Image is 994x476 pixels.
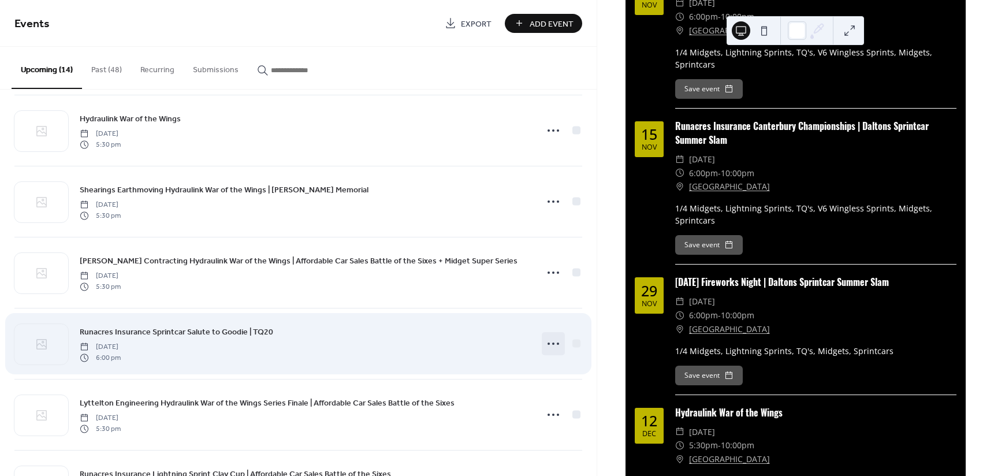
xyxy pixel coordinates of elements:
div: ​ [675,10,684,24]
div: 1/4 Midgets, Lightning Sprints, TQ's, Midgets, Sprintcars [675,345,956,357]
div: ​ [675,322,684,336]
div: 1/4 Midgets, Lightning Sprints, TQ's, V6 Wingless Sprints, Midgets, Sprintcars [675,46,956,70]
div: 12 [641,414,657,428]
span: 10:00pm [721,308,754,322]
span: 5:30pm [689,438,718,452]
div: [DATE] Fireworks Night | Daltons Sprintcar Summer Slam [675,275,956,289]
a: [PERSON_NAME] Contracting Hydraulink War of the Wings | Affordable Car Sales Battle of the Sixes ... [80,254,518,267]
button: Add Event [505,14,582,33]
button: Upcoming (14) [12,47,82,89]
a: Export [436,14,500,33]
span: [DATE] [689,295,715,308]
span: Events [14,13,50,35]
div: ​ [675,24,684,38]
span: 5:30 pm [80,423,121,434]
span: Add Event [530,18,574,30]
span: Export [461,18,492,30]
a: [GEOGRAPHIC_DATA] [689,24,770,38]
span: Runacres Insurance Sprintcar Salute to Goodie | TQ20 [80,326,273,339]
span: 6:00pm [689,166,718,180]
div: ​ [675,452,684,466]
div: Nov [642,144,657,151]
div: ​ [675,180,684,194]
a: [GEOGRAPHIC_DATA] [689,322,770,336]
a: [GEOGRAPHIC_DATA] [689,452,770,466]
span: - [718,166,721,180]
span: 6:00 pm [80,352,121,363]
div: ​ [675,166,684,180]
div: 29 [641,284,657,298]
span: 10:00pm [721,10,754,24]
span: [DATE] [689,425,715,439]
span: 6:00pm [689,10,718,24]
div: ​ [675,295,684,308]
span: [DATE] [80,271,121,281]
span: 6:00pm [689,308,718,322]
span: 5:30 pm [80,281,121,292]
span: [PERSON_NAME] Contracting Hydraulink War of the Wings | Affordable Car Sales Battle of the Sixes ... [80,255,518,267]
div: Nov [642,2,657,9]
span: - [718,308,721,322]
a: [GEOGRAPHIC_DATA] [689,180,770,194]
div: Hydraulink War of the Wings [675,406,956,419]
span: - [718,10,721,24]
div: Nov [642,300,657,308]
div: ​ [675,438,684,452]
div: 15 [641,127,657,142]
button: Save event [675,366,743,385]
div: ​ [675,425,684,439]
div: 1/4 Midgets, Lightning Sprints, TQ's, V6 Wingless Sprints, Midgets, Sprintcars [675,202,956,226]
button: Submissions [184,47,248,88]
button: Save event [675,79,743,99]
span: - [718,438,721,452]
span: 5:30 pm [80,210,121,221]
span: Lyttelton Engineering Hydraulink War of the Wings Series Finale | Affordable Car Sales Battle of ... [80,397,455,410]
a: Lyttelton Engineering Hydraulink War of the Wings Series Finale | Affordable Car Sales Battle of ... [80,396,455,410]
div: Runacres Insurance Canterbury Championships | Daltons Sprintcar Summer Slam [675,119,956,147]
button: Recurring [131,47,184,88]
span: Shearings Earthmoving Hydraulink War of the Wings | [PERSON_NAME] Memorial [80,184,368,196]
span: Hydraulink War of the Wings [80,113,181,125]
div: ​ [675,153,684,166]
a: Runacres Insurance Sprintcar Salute to Goodie | TQ20 [80,325,273,339]
span: [DATE] [689,153,715,166]
span: 5:30 pm [80,139,121,150]
span: [DATE] [80,413,121,423]
button: Past (48) [82,47,131,88]
span: [DATE] [80,342,121,352]
div: Dec [642,430,656,438]
span: [DATE] [80,200,121,210]
span: [DATE] [80,129,121,139]
div: ​ [675,308,684,322]
button: Save event [675,235,743,255]
span: 10:00pm [721,166,754,180]
a: Hydraulink War of the Wings [80,112,181,125]
a: Shearings Earthmoving Hydraulink War of the Wings | [PERSON_NAME] Memorial [80,183,368,196]
span: 10:00pm [721,438,754,452]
